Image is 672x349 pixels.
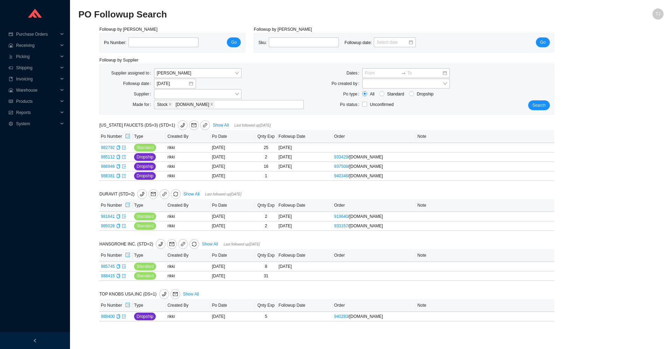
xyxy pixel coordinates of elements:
a: 981641 [101,214,115,219]
th: Note [416,249,554,262]
td: / [DOMAIN_NAME] [333,171,416,181]
td: 8 [255,262,277,271]
td: rikki [166,152,210,162]
span: Search [532,102,546,109]
a: Show All [183,192,199,197]
td: / [DOMAIN_NAME] [333,212,416,221]
a: 985026 [101,223,115,228]
div: [DATE] [279,144,331,151]
div: Copy [116,272,120,279]
a: 982792 [101,145,115,150]
td: [DATE] [210,271,255,281]
td: [DATE] [210,162,255,171]
td: rikki [166,312,210,321]
label: Supplier: [134,89,154,99]
span: link [181,242,185,248]
td: [DATE] [210,262,255,271]
span: link [203,123,208,129]
label: Po status: [340,100,362,109]
button: mail [148,189,158,199]
span: Standard [136,222,154,229]
span: Reports [16,107,58,118]
a: 985745 [101,264,115,269]
span: Followup by Supplier [99,58,138,63]
span: Dropship [136,154,153,161]
th: Type [133,199,166,212]
span: sync [171,192,180,197]
a: export [122,155,126,159]
span: mail [171,292,180,297]
a: 937508 [334,164,348,169]
span: credit-card [8,32,13,36]
th: Type [133,249,166,262]
a: 940346 [334,173,348,178]
span: copy [116,314,120,319]
button: phone [159,289,169,299]
button: export [125,250,131,260]
button: Standard [134,263,156,270]
button: Standard [134,213,156,220]
span: copy [116,264,120,269]
button: Dropship [134,163,156,170]
label: Supplier assigned to [111,68,154,78]
th: Followup Date [277,249,333,262]
span: HANSGROHE INC. (STD=2) [99,242,201,247]
span: Warehouse [16,85,58,96]
button: mail [170,289,180,299]
div: Po Number: [104,37,204,48]
th: Followup Date [277,199,333,212]
a: Show All [202,242,218,247]
span: phone [156,242,165,247]
span: [US_STATE] FAUCETS (DS=3) (STD=1) [99,123,211,128]
div: [DATE] [279,213,331,220]
span: copy [116,274,120,278]
span: QualityBath.com [174,101,215,108]
th: Type [133,299,166,312]
span: copy [116,145,120,150]
th: Qnty Exp [255,249,277,262]
span: Invoicing [16,73,58,85]
span: export [122,164,126,169]
a: 988400 [101,314,115,319]
th: Po Number [99,249,133,262]
input: Select date [377,39,408,46]
a: export [122,145,126,150]
span: Go [540,39,546,46]
span: DURAVIT (STD=2) [99,192,182,197]
span: fund [8,111,13,115]
div: Copy [116,154,120,161]
td: rikki [166,212,210,221]
button: Go [536,37,550,47]
div: [DATE] [279,263,331,270]
td: 2 [255,212,277,221]
input: 9/17/2025 [157,80,188,87]
input: From [365,70,400,77]
span: read [8,99,13,104]
div: Copy [116,172,120,179]
th: Po Number [99,299,133,312]
th: Type [133,130,166,143]
td: 25 [255,143,277,152]
th: Qnty Exp [255,299,277,312]
span: Last followed up [DATE] [224,242,260,246]
span: Last followed up [DATE] [205,192,241,196]
td: rikki [166,171,210,181]
th: Created By [166,299,210,312]
span: [DOMAIN_NAME] [176,101,209,108]
button: Standard [134,144,156,151]
span: copy [116,214,120,219]
span: export [125,134,130,139]
button: phone [137,189,147,199]
button: mail [189,120,199,130]
span: export [122,214,126,219]
button: mail [167,239,177,249]
a: 988415 [101,273,115,278]
td: [DATE] [210,152,255,162]
span: TJ [656,8,660,20]
td: 2 [255,152,277,162]
div: Sku: Followup date: [258,37,421,48]
th: Followup Date [277,130,333,143]
th: Qnty Exp [255,130,277,143]
span: Standard [136,213,154,220]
